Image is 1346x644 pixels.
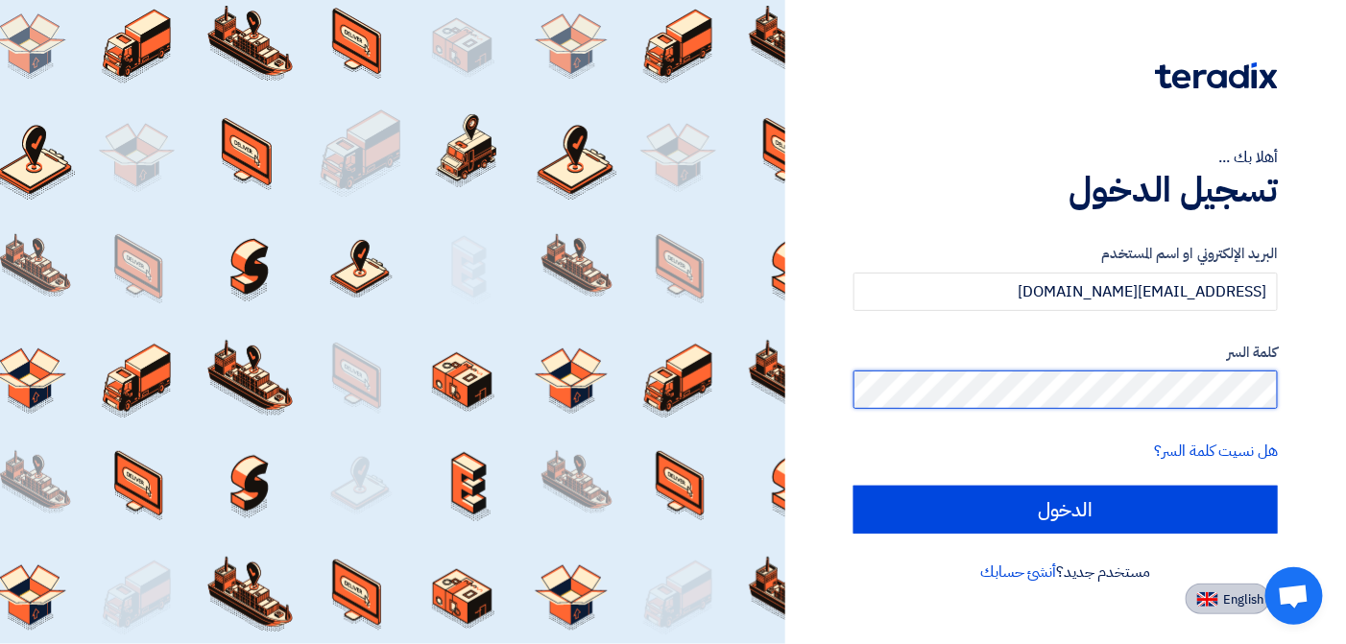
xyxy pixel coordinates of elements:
[980,561,1056,584] a: أنشئ حسابك
[853,146,1278,169] div: أهلا بك ...
[853,273,1278,311] input: أدخل بريد العمل الإلكتروني او اسم المستخدم الخاص بك ...
[853,243,1278,265] label: البريد الإلكتروني او اسم المستخدم
[1197,592,1218,607] img: en-US.png
[1186,584,1270,614] button: English
[1265,567,1323,625] div: Open chat
[853,169,1278,211] h1: تسجيل الدخول
[853,342,1278,364] label: كلمة السر
[853,561,1278,584] div: مستخدم جديد؟
[1155,440,1278,463] a: هل نسيت كلمة السر؟
[1155,62,1278,89] img: Teradix logo
[853,486,1278,534] input: الدخول
[1224,593,1264,607] span: English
